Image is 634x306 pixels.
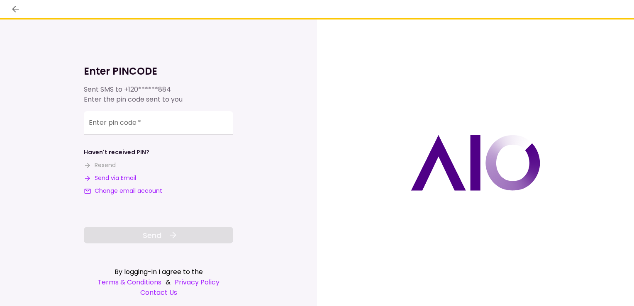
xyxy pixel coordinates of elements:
[84,187,162,195] button: Change email account
[84,174,136,182] button: Send via Email
[84,267,233,277] div: By logging-in I agree to the
[175,277,219,287] a: Privacy Policy
[84,161,116,170] button: Resend
[143,230,161,241] span: Send
[84,148,149,157] div: Haven't received PIN?
[411,135,540,191] img: AIO logo
[8,2,22,16] button: back
[84,227,233,243] button: Send
[98,277,161,287] a: Terms & Conditions
[84,65,233,78] h1: Enter PINCODE
[84,287,233,298] a: Contact Us
[84,85,233,104] div: Sent SMS to Enter the pin code sent to you
[84,277,233,287] div: &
